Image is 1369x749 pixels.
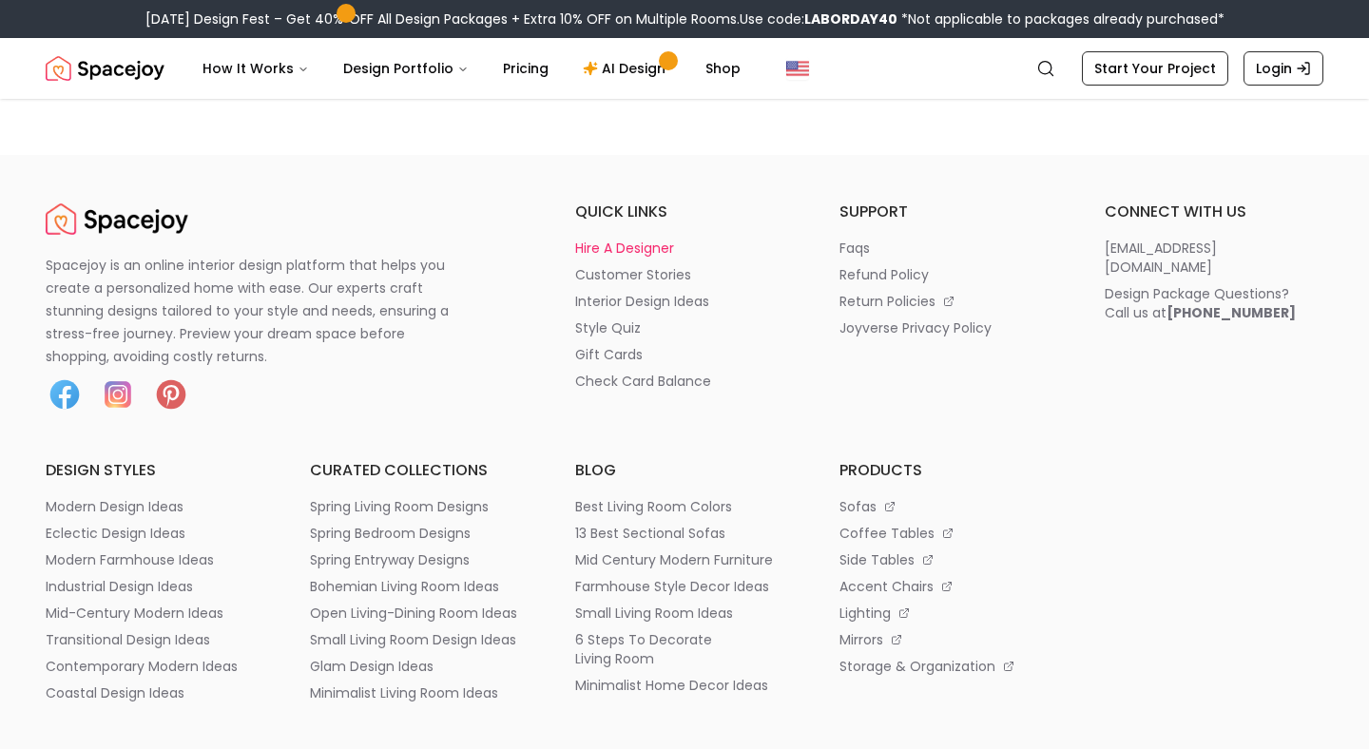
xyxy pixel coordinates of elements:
[46,683,264,702] a: coastal design ideas
[187,49,324,87] button: How It Works
[46,375,84,413] img: Facebook icon
[1105,284,1296,322] div: Design Package Questions? Call us at
[310,683,529,702] a: minimalist living room ideas
[690,49,756,87] a: Shop
[187,49,756,87] nav: Main
[46,497,183,516] p: modern design ideas
[46,657,264,676] a: contemporary modern ideas
[145,10,1224,29] div: [DATE] Design Fest – Get 40% OFF All Design Packages + Extra 10% OFF on Multiple Rooms.
[99,375,137,413] img: Instagram icon
[46,604,264,623] a: mid-century modern ideas
[46,577,193,596] p: industrial design ideas
[839,550,915,569] p: side tables
[575,318,794,337] a: style quiz
[575,604,733,623] p: small living room ideas
[839,630,1058,649] a: mirrors
[575,372,711,391] p: check card balance
[310,604,529,623] a: open living-dining room ideas
[839,550,1058,569] a: side tables
[839,318,992,337] p: joyverse privacy policy
[46,524,185,543] p: eclectic design ideas
[575,497,732,516] p: best living room colors
[46,497,264,516] a: modern design ideas
[575,292,709,311] p: interior design ideas
[310,524,471,543] p: spring bedroom designs
[839,524,1058,543] a: coffee tables
[310,524,529,543] a: spring bedroom designs
[46,201,188,239] img: Spacejoy Logo
[897,10,1224,29] span: *Not applicable to packages already purchased*
[575,265,794,284] a: customer stories
[575,550,794,569] a: mid century modern furniture
[575,201,794,223] h6: quick links
[46,524,264,543] a: eclectic design ideas
[575,550,773,569] p: mid century modern furniture
[46,630,210,649] p: transitional design ideas
[575,265,691,284] p: customer stories
[575,345,794,364] a: gift cards
[46,49,164,87] img: Spacejoy Logo
[46,577,264,596] a: industrial design ideas
[839,239,870,258] p: faqs
[46,254,472,368] p: Spacejoy is an online interior design platform that helps you create a personalized home with eas...
[575,630,794,668] a: 6 steps to decorate living room
[575,524,794,543] a: 13 best sectional sofas
[310,657,434,676] p: glam design ideas
[310,577,499,596] p: bohemian living room ideas
[575,292,794,311] a: interior design ideas
[575,239,674,258] p: hire a designer
[310,577,529,596] a: bohemian living room ideas
[310,497,489,516] p: spring living room designs
[310,683,498,702] p: minimalist living room ideas
[575,239,794,258] a: hire a designer
[310,630,529,649] a: small living room design ideas
[46,38,1323,99] nav: Global
[839,497,877,516] p: sofas
[328,49,484,87] button: Design Portfolio
[575,604,794,623] a: small living room ideas
[839,604,891,623] p: lighting
[575,497,794,516] a: best living room colors
[839,292,1058,311] a: return policies
[310,604,517,623] p: open living-dining room ideas
[46,49,164,87] a: Spacejoy
[310,497,529,516] a: spring living room designs
[839,577,1058,596] a: accent chairs
[1105,239,1323,277] a: [EMAIL_ADDRESS][DOMAIN_NAME]
[839,292,935,311] p: return policies
[575,577,769,596] p: farmhouse style decor ideas
[46,550,264,569] a: modern farmhouse ideas
[46,201,188,239] a: Spacejoy
[839,657,995,676] p: storage & organization
[310,459,529,482] h6: curated collections
[839,657,1058,676] a: storage & organization
[575,577,794,596] a: farmhouse style decor ideas
[46,459,264,482] h6: design styles
[568,49,686,87] a: AI Design
[575,345,643,364] p: gift cards
[46,550,214,569] p: modern farmhouse ideas
[46,630,264,649] a: transitional design ideas
[310,657,529,676] a: glam design ideas
[839,318,1058,337] a: joyverse privacy policy
[575,318,641,337] p: style quiz
[575,676,768,695] p: minimalist home decor ideas
[46,604,223,623] p: mid-century modern ideas
[575,372,794,391] a: check card balance
[46,683,184,702] p: coastal design ideas
[1105,284,1323,322] a: Design Package Questions?Call us at[PHONE_NUMBER]
[152,375,190,413] a: Pinterest icon
[740,10,897,29] span: Use code:
[1082,51,1228,86] a: Start Your Project
[1244,51,1323,86] a: Login
[786,57,809,80] img: United States
[310,550,529,569] a: spring entryway designs
[839,630,883,649] p: mirrors
[575,524,725,543] p: 13 best sectional sofas
[839,577,934,596] p: accent chairs
[310,550,470,569] p: spring entryway designs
